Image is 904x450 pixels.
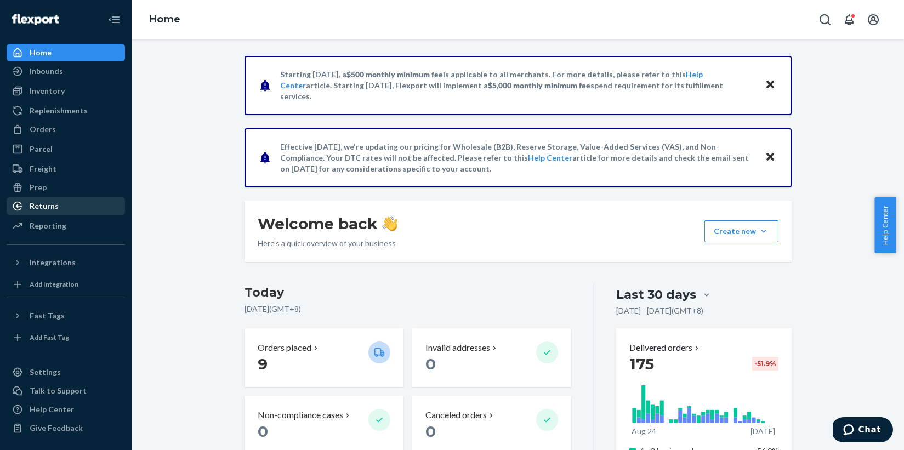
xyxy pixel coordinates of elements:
div: Orders [30,124,56,135]
a: Orders [7,121,125,138]
p: [DATE] [751,426,775,437]
button: Orders placed 9 [245,328,403,387]
a: Replenishments [7,102,125,119]
span: $5,000 monthly minimum fee [488,81,590,90]
p: Canceled orders [425,409,487,421]
div: Last 30 days [616,286,696,303]
span: 0 [258,422,268,441]
img: hand-wave emoji [382,216,397,231]
div: Integrations [30,257,76,268]
div: Parcel [30,144,53,155]
a: Freight [7,160,125,178]
div: Home [30,47,52,58]
button: Help Center [874,197,896,253]
a: Add Integration [7,276,125,293]
div: Help Center [30,404,74,415]
p: Invalid addresses [425,341,490,354]
div: -51.9 % [752,357,778,371]
div: Give Feedback [30,423,83,434]
button: Open Search Box [814,9,836,31]
button: Open notifications [838,9,860,31]
p: Orders placed [258,341,311,354]
button: Integrations [7,254,125,271]
button: Fast Tags [7,307,125,324]
span: 9 [258,355,268,373]
span: 175 [629,355,654,373]
a: Help Center [7,401,125,418]
p: Here’s a quick overview of your business [258,238,397,249]
div: Settings [30,367,61,378]
span: $500 monthly minimum fee [346,70,443,79]
div: Inbounds [30,66,63,77]
a: Returns [7,197,125,215]
a: Home [7,44,125,61]
div: Reporting [30,220,66,231]
a: Inventory [7,82,125,100]
p: Starting [DATE], a is applicable to all merchants. For more details, please refer to this article... [280,69,754,102]
a: Home [149,13,180,25]
h1: Welcome back [258,214,397,233]
a: Help Center [528,153,572,162]
p: Effective [DATE], we're updating our pricing for Wholesale (B2B), Reserve Storage, Value-Added Se... [280,141,754,174]
a: Prep [7,179,125,196]
button: Open account menu [862,9,884,31]
iframe: Opens a widget where you can chat to one of our agents [833,417,893,445]
a: Inbounds [7,62,125,80]
div: Add Fast Tag [30,333,69,342]
button: Talk to Support [7,382,125,400]
div: Add Integration [30,280,78,289]
a: Parcel [7,140,125,158]
p: [DATE] ( GMT+8 ) [245,304,572,315]
p: Non-compliance cases [258,409,343,421]
p: Aug 24 [632,426,656,437]
ol: breadcrumbs [140,4,189,36]
button: Delivered orders [629,341,701,354]
p: [DATE] - [DATE] ( GMT+8 ) [616,305,703,316]
img: Flexport logo [12,14,59,25]
button: Close [763,77,777,93]
div: Freight [30,163,56,174]
a: Add Fast Tag [7,329,125,346]
button: Close [763,150,777,166]
button: Give Feedback [7,419,125,437]
button: Invalid addresses 0 [412,328,571,387]
div: Fast Tags [30,310,65,321]
div: Talk to Support [30,385,87,396]
a: Reporting [7,217,125,235]
div: Replenishments [30,105,88,116]
button: Close Navigation [103,9,125,31]
h3: Today [245,284,572,301]
span: 0 [425,355,436,373]
div: Returns [30,201,59,212]
a: Settings [7,363,125,381]
span: 0 [425,422,436,441]
div: Prep [30,182,47,193]
button: Create new [704,220,778,242]
div: Inventory [30,86,65,96]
